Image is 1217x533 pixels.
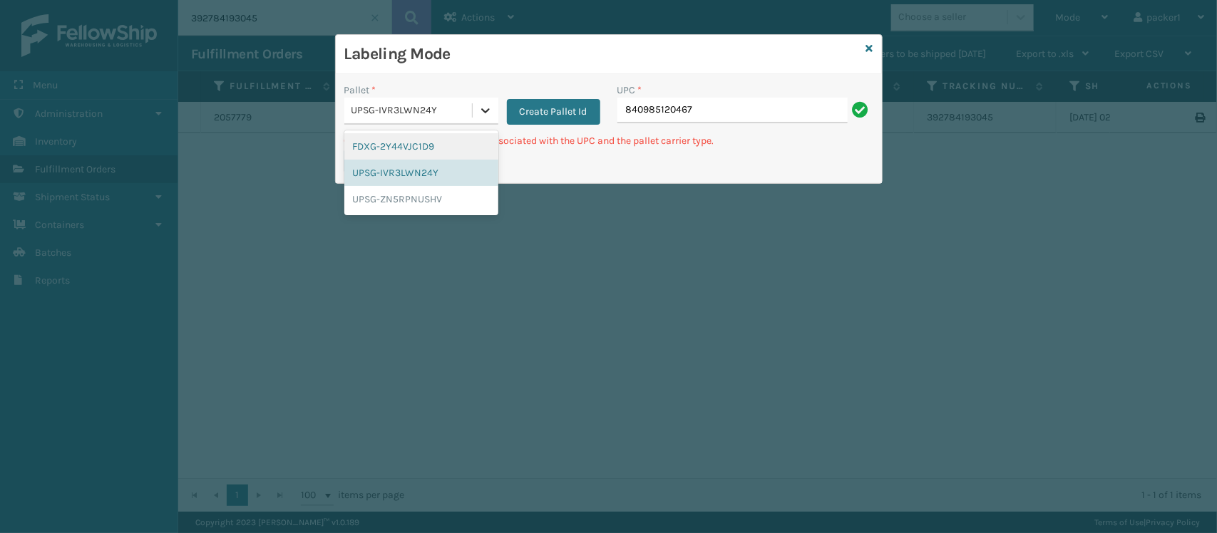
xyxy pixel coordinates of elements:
[344,160,498,186] div: UPSG-IVR3LWN24Y
[344,133,498,160] div: FDXG-2Y44VJC1D9
[351,103,473,118] div: UPSG-IVR3LWN24Y
[344,186,498,212] div: UPSG-ZN5RPNUSHV
[344,43,861,65] h3: Labeling Mode
[344,83,376,98] label: Pallet
[507,99,600,125] button: Create Pallet Id
[344,133,873,148] p: Can't find any fulfillment orders associated with the UPC and the pallet carrier type.
[617,83,642,98] label: UPC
